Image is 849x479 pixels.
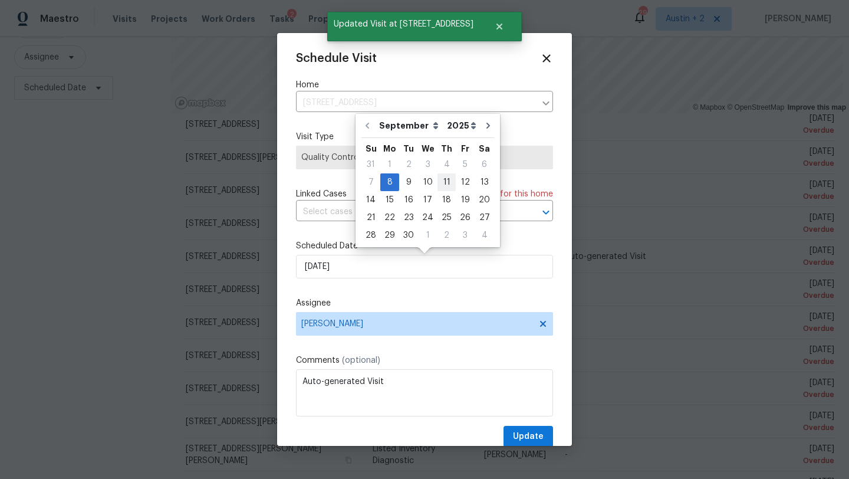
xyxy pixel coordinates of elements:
[296,297,553,309] label: Assignee
[513,429,544,444] span: Update
[342,356,380,365] span: (optional)
[296,240,553,252] label: Scheduled Date
[441,145,452,153] abbr: Thursday
[456,227,475,244] div: Fri Oct 03 2025
[418,227,437,244] div: Wed Oct 01 2025
[437,156,456,173] div: Thu Sep 04 2025
[361,173,380,191] div: Sun Sep 07 2025
[399,156,418,173] div: Tue Sep 02 2025
[380,227,399,244] div: 29
[296,94,535,112] input: Enter in an address
[399,192,418,208] div: 16
[380,191,399,209] div: Mon Sep 15 2025
[361,174,380,191] div: 7
[437,173,456,191] div: Thu Sep 11 2025
[399,209,418,227] div: Tue Sep 23 2025
[361,192,380,208] div: 14
[296,53,377,64] span: Schedule Visit
[538,204,554,221] button: Open
[475,174,494,191] div: 13
[456,174,475,191] div: 12
[475,227,494,244] div: Sat Oct 04 2025
[456,227,475,244] div: 3
[418,156,437,173] div: 3
[296,203,520,221] input: Select cases
[418,174,437,191] div: 10
[296,79,553,91] label: Home
[418,209,437,227] div: Wed Sep 24 2025
[361,227,380,244] div: Sun Sep 28 2025
[366,145,377,153] abbr: Sunday
[475,173,494,191] div: Sat Sep 13 2025
[418,191,437,209] div: Wed Sep 17 2025
[418,156,437,173] div: Wed Sep 03 2025
[475,191,494,209] div: Sat Sep 20 2025
[327,12,480,37] span: Updated Visit at [STREET_ADDRESS]
[358,114,376,137] button: Go to previous month
[437,174,456,191] div: 11
[456,173,475,191] div: Fri Sep 12 2025
[399,191,418,209] div: Tue Sep 16 2025
[456,209,475,226] div: 26
[380,174,399,191] div: 8
[380,209,399,227] div: Mon Sep 22 2025
[361,156,380,173] div: 31
[479,114,497,137] button: Go to next month
[361,227,380,244] div: 28
[380,192,399,208] div: 15
[418,209,437,226] div: 24
[461,145,469,153] abbr: Friday
[479,145,490,153] abbr: Saturday
[418,173,437,191] div: Wed Sep 10 2025
[380,156,399,173] div: 1
[475,209,494,226] div: 27
[296,355,553,366] label: Comments
[383,145,396,153] abbr: Monday
[437,227,456,244] div: 2
[422,145,435,153] abbr: Wednesday
[296,131,553,143] label: Visit Type
[296,369,553,416] textarea: Auto-generated Visit
[456,191,475,209] div: Fri Sep 19 2025
[361,191,380,209] div: Sun Sep 14 2025
[437,156,456,173] div: 4
[437,191,456,209] div: Thu Sep 18 2025
[437,227,456,244] div: Thu Oct 02 2025
[444,117,479,134] select: Year
[361,209,380,226] div: 21
[403,145,414,153] abbr: Tuesday
[296,255,553,278] input: M/D/YYYY
[301,319,532,329] span: [PERSON_NAME]
[456,192,475,208] div: 19
[399,173,418,191] div: Tue Sep 09 2025
[504,426,553,448] button: Update
[480,15,519,38] button: Close
[437,209,456,227] div: Thu Sep 25 2025
[475,192,494,208] div: 20
[399,209,418,226] div: 23
[296,188,347,200] span: Linked Cases
[399,174,418,191] div: 9
[380,156,399,173] div: Mon Sep 01 2025
[380,227,399,244] div: Mon Sep 29 2025
[456,156,475,173] div: 5
[475,227,494,244] div: 4
[380,209,399,226] div: 22
[380,173,399,191] div: Mon Sep 08 2025
[475,209,494,227] div: Sat Sep 27 2025
[437,192,456,208] div: 18
[361,209,380,227] div: Sun Sep 21 2025
[540,52,553,65] span: Close
[475,156,494,173] div: Sat Sep 06 2025
[437,209,456,226] div: 25
[361,156,380,173] div: Sun Aug 31 2025
[399,156,418,173] div: 2
[376,117,444,134] select: Month
[301,152,548,163] span: Quality Control
[475,156,494,173] div: 6
[399,227,418,244] div: Tue Sep 30 2025
[418,227,437,244] div: 1
[418,192,437,208] div: 17
[456,209,475,227] div: Fri Sep 26 2025
[456,156,475,173] div: Fri Sep 05 2025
